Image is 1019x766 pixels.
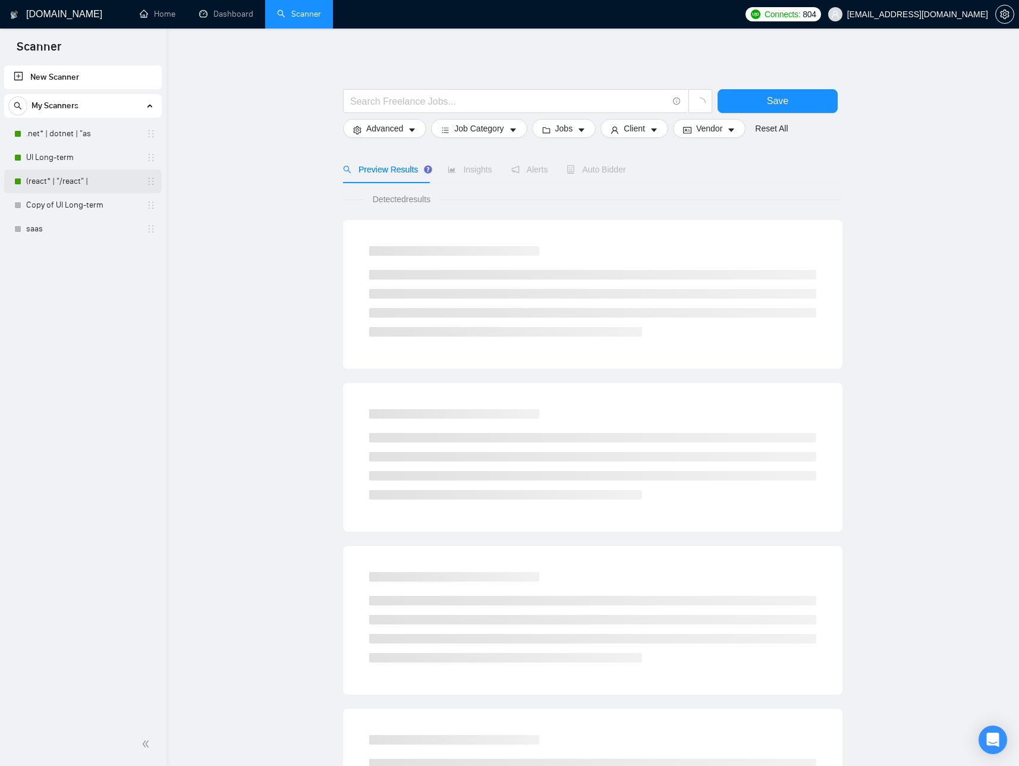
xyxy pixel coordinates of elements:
span: Detected results [364,193,439,206]
span: holder [146,177,156,186]
span: user [611,125,619,134]
span: search [343,165,351,174]
span: holder [146,153,156,162]
button: idcardVendorcaret-down [673,119,746,138]
span: double-left [141,738,153,750]
span: Auto Bidder [567,165,625,174]
div: Open Intercom Messenger [979,726,1007,754]
span: Advanced [366,122,403,135]
a: homeHome [140,9,175,19]
span: 804 [803,8,816,21]
span: Preview Results [343,165,429,174]
span: holder [146,129,156,139]
span: Job Category [454,122,504,135]
span: loading [695,98,706,108]
span: Jobs [555,122,573,135]
button: settingAdvancedcaret-down [343,119,426,138]
span: Insights [448,165,492,174]
span: My Scanners [32,94,78,118]
span: Scanner [7,38,71,63]
span: caret-down [727,125,735,134]
li: New Scanner [4,65,162,89]
span: setting [353,125,361,134]
a: UI Long-term [26,146,139,169]
span: bars [441,125,449,134]
span: holder [146,224,156,234]
input: Search Freelance Jobs... [350,94,668,109]
a: dashboardDashboard [199,9,253,19]
a: searchScanner [277,9,321,19]
span: info-circle [673,98,681,105]
span: robot [567,165,575,174]
span: Client [624,122,645,135]
img: logo [10,5,18,24]
span: holder [146,200,156,210]
a: Copy of UI Long-term [26,193,139,217]
button: search [8,96,27,115]
a: setting [995,10,1014,19]
img: upwork-logo.png [751,10,760,19]
span: Alerts [511,165,548,174]
div: Tooltip anchor [423,164,433,175]
span: notification [511,165,520,174]
span: user [831,10,839,18]
a: (react* | "/react" | [26,169,139,193]
span: Connects: [765,8,800,21]
span: idcard [683,125,691,134]
button: Save [718,89,838,113]
span: Vendor [696,122,722,135]
button: barsJob Categorycaret-down [431,119,527,138]
li: My Scanners [4,94,162,241]
button: userClientcaret-down [600,119,668,138]
span: search [9,102,27,110]
span: caret-down [577,125,586,134]
span: caret-down [650,125,658,134]
span: Save [767,93,788,108]
span: caret-down [509,125,517,134]
a: .net* | dotnet | "as [26,122,139,146]
span: area-chart [448,165,456,174]
span: setting [996,10,1014,19]
a: Reset All [755,122,788,135]
button: setting [995,5,1014,24]
span: folder [542,125,551,134]
a: New Scanner [14,65,152,89]
a: saas [26,217,139,241]
span: caret-down [408,125,416,134]
button: folderJobscaret-down [532,119,596,138]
